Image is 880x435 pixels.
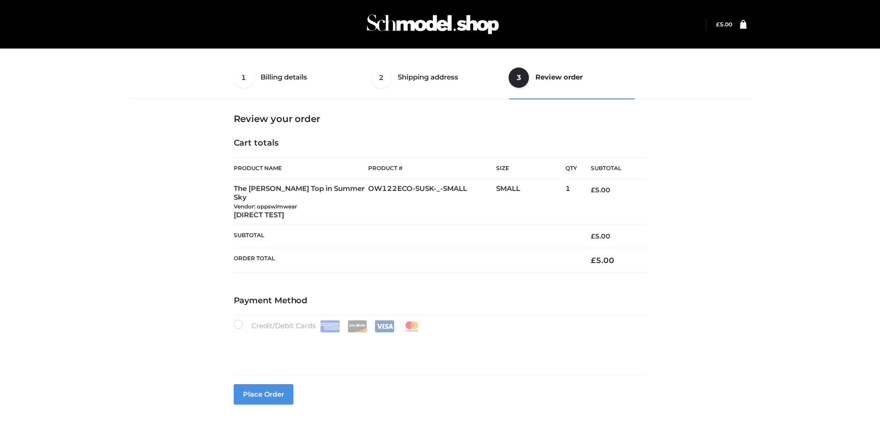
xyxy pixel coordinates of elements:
td: SMALL [496,179,565,225]
th: Size [496,158,561,179]
span: £ [591,186,595,194]
th: Subtotal [234,225,577,248]
img: Discover [347,320,367,332]
h4: Cart totals [234,138,647,148]
img: Schmodel Admin 964 [364,6,502,43]
th: Qty [565,158,577,179]
bdi: 5.00 [591,256,614,265]
img: Visa [375,320,394,332]
span: £ [591,256,596,265]
th: Order Total [234,248,577,272]
label: Credit/Debit Cards [234,320,423,332]
img: Mastercard [402,320,422,332]
bdi: 5.00 [591,186,610,194]
img: Amex [320,320,340,332]
td: OW122ECO-SUSK-_-SMALL [368,179,496,225]
h3: Review your order [234,113,647,124]
a: £5.00 [716,21,732,28]
bdi: 5.00 [591,232,610,240]
span: £ [591,232,595,240]
h4: Payment Method [234,296,647,306]
small: Vendor: oppswimwear [234,203,297,210]
th: Product # [368,158,496,179]
th: Product Name [234,158,369,179]
bdi: 5.00 [716,21,732,28]
td: The [PERSON_NAME] Top in Summer Sky [DIRECT TEST] [234,179,369,225]
th: Subtotal [577,158,646,179]
td: 1 [565,179,577,225]
span: £ [716,21,720,28]
iframe: Secure payment input frame [232,331,645,364]
button: Place order [234,384,293,404]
